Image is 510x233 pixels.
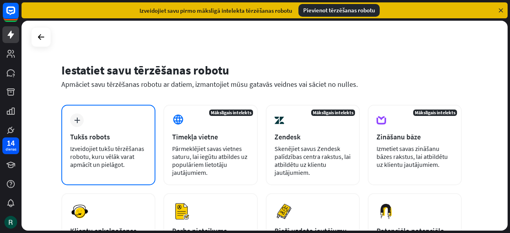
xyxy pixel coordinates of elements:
[61,80,358,89] font: Apmāciet savu tērzēšanas robotu ar datiem, izmantojiet mūsu gatavās veidnes vai sāciet no nulles.
[70,132,110,141] font: Tukšs robots
[275,145,351,176] font: Skenējiet savus Zendesk palīdzības centra rakstus, lai atbildētu uz klientu jautājumiem.
[415,110,455,116] font: Mākslīgais intelekts
[7,138,15,148] font: 14
[303,6,375,14] font: Pievienot tērzēšanas robotu
[2,137,19,154] a: 14 dienas
[139,7,292,14] font: Izveidojiet savu pirmo mākslīgā intelekta tērzēšanas robotu
[377,132,421,141] font: Zināšanu bāze
[377,145,448,168] font: Izmetiet savas zināšanu bāzes rakstus, lai atbildētu uz klientu jautājumiem.
[313,110,353,116] font: Mākslīgais intelekts
[172,132,218,141] font: Tīmekļa vietne
[70,145,144,168] font: Izveidojiet tukšu tērzēšanas robotu, kuru vēlāk varat apmācīt un pielāgot.
[211,110,251,116] font: Mākslīgais intelekts
[74,117,80,123] font: plus
[6,3,30,27] button: Atvērt LiveChat tērzēšanas logrīku
[172,145,247,176] font: Pārmeklējiet savas vietnes saturu, lai iegūtu atbildes uz populāriem lietotāju jautājumiem.
[275,132,300,141] font: Zendesk
[61,63,229,78] font: Iestatiet savu tērzēšanas robotu
[6,147,16,152] font: dienas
